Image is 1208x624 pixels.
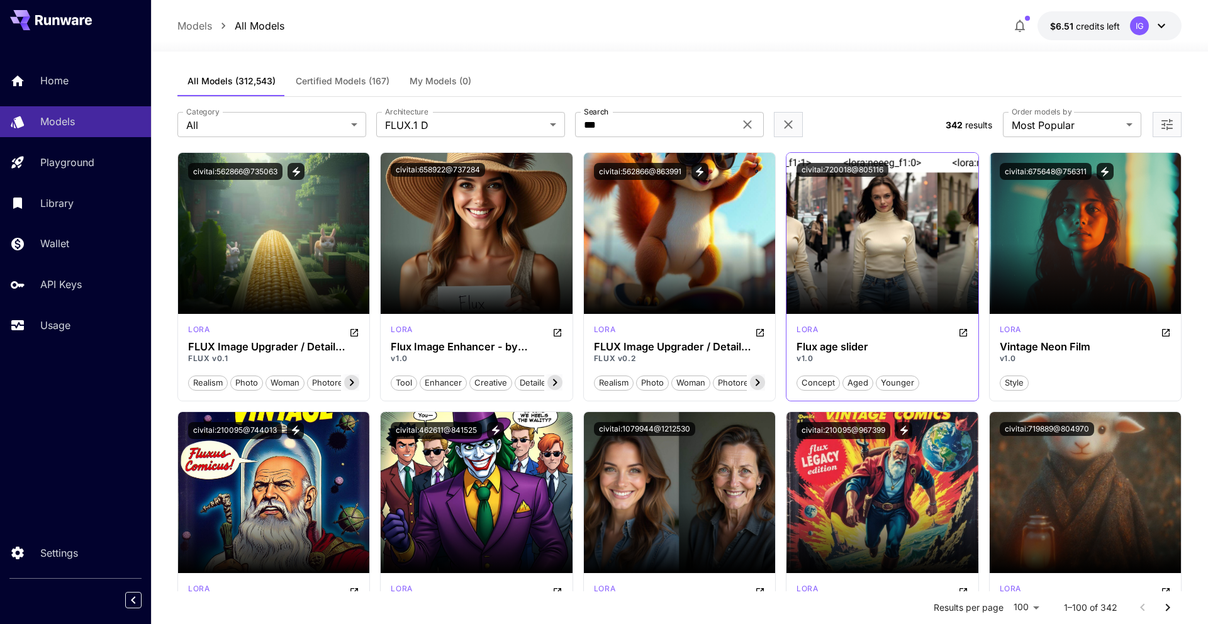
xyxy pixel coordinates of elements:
[189,377,227,389] span: realism
[391,583,412,594] p: lora
[391,377,417,389] span: tool
[1161,324,1171,339] button: Open in CivitAI
[235,18,284,33] a: All Models
[552,324,562,339] button: Open in CivitAI
[671,374,710,391] button: woman
[797,341,968,353] h3: Flux age slider
[595,377,633,389] span: realism
[515,374,554,391] button: detailer
[1097,163,1114,180] button: View trigger words
[797,377,839,389] span: concept
[40,155,94,170] p: Playground
[965,120,992,130] span: results
[797,353,968,364] p: v1.0
[186,118,346,133] span: All
[470,377,512,389] span: creative
[584,106,608,117] label: Search
[594,163,686,180] button: civitai:562866@863991
[1050,19,1120,33] div: $6.5103
[1161,583,1171,598] button: Open in CivitAI
[188,422,282,439] button: civitai:210095@744013
[391,374,417,391] button: tool
[40,236,69,251] p: Wallet
[1000,163,1092,180] button: civitai:675648@756311
[594,374,634,391] button: realism
[958,324,968,339] button: Open in CivitAI
[797,324,818,339] div: FLUX.1 D
[755,583,765,598] button: Open in CivitAI
[349,324,359,339] button: Open in CivitAI
[1076,21,1120,31] span: credits left
[797,422,890,439] button: civitai:210095@967399
[125,592,142,608] button: Collapse sidebar
[1000,583,1021,598] div: FLUX.1 D
[177,18,212,33] a: Models
[266,374,305,391] button: woman
[1000,324,1021,335] p: lora
[515,377,554,389] span: detailer
[691,163,708,180] button: View trigger words
[40,318,70,333] p: Usage
[391,324,412,335] p: lora
[288,163,305,180] button: View trigger words
[40,114,75,129] p: Models
[1037,11,1182,40] button: $6.5103IG
[713,374,773,391] button: photorealism
[307,374,367,391] button: photorealism
[188,583,210,598] div: FLUX.1 D
[594,422,695,436] button: civitai:1079944@1212530
[349,583,359,598] button: Open in CivitAI
[1000,583,1021,594] p: lora
[1130,16,1149,35] div: IG
[594,324,615,339] div: FLUX.1 D
[188,163,282,180] button: civitai:562866@735063
[188,324,210,339] div: FLUX.1 D
[876,377,919,389] span: younger
[1000,353,1171,364] p: v1.0
[469,374,512,391] button: creative
[391,422,482,439] button: civitai:462611@841525
[188,353,359,364] p: FLUX v0.1
[391,341,562,353] div: Flux Image Enhancer - by Dever
[287,422,304,439] button: View trigger words
[1160,117,1175,133] button: Open more filters
[391,341,562,353] h3: Flux Image Enhancer - by [PERSON_NAME]
[672,377,710,389] span: woman
[876,374,919,391] button: younger
[40,73,69,88] p: Home
[843,377,873,389] span: aged
[1000,422,1094,436] button: civitai:719889@804970
[296,75,389,87] span: Certified Models (167)
[188,583,210,594] p: lora
[1000,324,1021,339] div: FLUX.1 D
[1012,106,1071,117] label: Order models by
[230,374,263,391] button: photo
[842,374,873,391] button: aged
[1064,601,1117,614] p: 1–100 of 342
[797,583,818,594] p: lora
[420,374,467,391] button: enhancer
[946,120,963,130] span: 342
[1050,21,1076,31] span: $6.51
[1000,341,1171,353] h3: Vintage Neon Film
[1155,595,1180,620] button: Go to next page
[1000,374,1029,391] button: style
[637,377,668,389] span: photo
[391,163,485,177] button: civitai:658922@737284
[797,374,840,391] button: concept
[594,583,615,594] p: lora
[552,583,562,598] button: Open in CivitAI
[487,422,504,439] button: View trigger words
[781,117,796,133] button: Clear filters (1)
[594,583,615,598] div: FLUX.1 D
[385,118,545,133] span: FLUX.1 D
[420,377,466,389] span: enhancer
[385,106,428,117] label: Architecture
[594,341,765,353] div: FLUX Image Upgrader / Detail Maximizer / Contrast Fix for low CFG [+ILLUSTRIOUS / SDXL / SD 1.5]
[755,324,765,339] button: Open in CivitAI
[188,341,359,353] h3: FLUX Image Upgrader / Detail Maximizer / Contrast Fix for low CFG [+ILLUSTRIOUS / SDXL / SD 1.5]
[1009,598,1044,616] div: 100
